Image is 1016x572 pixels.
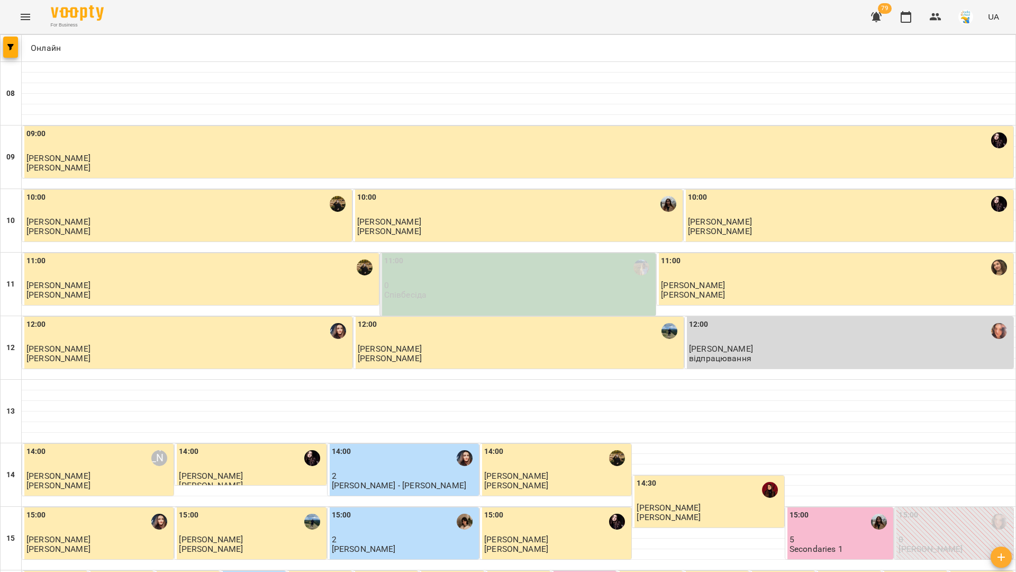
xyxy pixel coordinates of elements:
p: [PERSON_NAME] [26,227,90,236]
span: 79 [878,3,892,14]
h6: 11 [6,279,15,290]
img: Ферманюк Дарина [330,196,346,212]
p: [PERSON_NAME] [26,481,90,490]
p: 5 [790,535,892,544]
span: For Business [51,22,104,29]
h6: 09 [6,151,15,163]
p: [PERSON_NAME] [637,513,701,522]
div: Вікторія Пилипчук [457,514,473,530]
label: 10:00 [357,192,377,203]
p: [PERSON_NAME] [357,227,421,236]
label: 10:00 [26,192,46,203]
label: 14:00 [26,446,46,458]
p: [PERSON_NAME] [661,290,725,299]
p: [PERSON_NAME] [26,354,90,363]
div: Вікторія Половинка [151,450,167,466]
img: Анастасія Абрамова [991,132,1007,148]
img: 38072b7c2e4bcea27148e267c0c485b2.jpg [958,10,973,24]
p: [PERSON_NAME] - [PERSON_NAME] [332,481,466,490]
p: [PERSON_NAME] [26,544,90,553]
img: Анастасія Абрамова [991,196,1007,212]
img: Анна Рожнятовська [871,514,887,530]
img: Дарина Бондаренко [762,482,778,498]
img: Яна Гончар [991,514,1007,530]
h6: 13 [6,406,15,417]
span: [PERSON_NAME] [26,344,90,354]
button: Створити урок [991,547,1012,568]
label: 14:30 [637,478,656,489]
label: 12:00 [689,319,709,330]
label: 14:00 [484,446,504,458]
img: Ферманюк Дарина [609,450,625,466]
div: Ферманюк Дарина [357,260,373,275]
span: [PERSON_NAME] [484,471,548,481]
p: 2 [332,471,477,480]
h6: 14 [6,469,15,481]
label: 15:00 [332,510,351,521]
h6: 15 [6,533,15,544]
p: [PERSON_NAME] [688,227,752,236]
div: Наталя Христоєва [151,514,167,530]
img: Анна Рожнятовська [660,196,676,212]
label: 11:00 [384,255,404,267]
img: Voopty Logo [51,5,104,21]
span: [PERSON_NAME] [689,344,753,354]
img: Бондаренко Оксана [633,260,649,275]
p: Співбесіда [384,290,427,299]
label: 12:00 [358,319,377,330]
label: 15:00 [484,510,504,521]
button: Menu [13,4,38,30]
span: [PERSON_NAME] [357,217,421,227]
span: [PERSON_NAME] [661,280,725,290]
p: [PERSON_NAME] [179,544,243,553]
p: [PERSON_NAME] [26,163,90,172]
img: Ілля Родін [661,323,677,339]
span: [PERSON_NAME] [179,534,243,544]
label: 15:00 [790,510,809,521]
img: Наталя Христоєва [330,323,346,339]
p: [PERSON_NAME] [26,290,90,299]
h6: 08 [6,88,15,100]
img: Ілля Родін [304,514,320,530]
label: 15:00 [179,510,198,521]
span: [PERSON_NAME] [26,534,90,544]
span: UA [988,11,999,22]
label: 15:00 [899,510,918,521]
p: 0 [899,535,1011,544]
p: 0 [384,281,654,290]
label: 09:00 [26,128,46,140]
label: 11:00 [661,255,681,267]
p: [PERSON_NAME] [332,544,396,553]
span: [PERSON_NAME] [26,280,90,290]
label: 15:00 [26,510,46,521]
span: [PERSON_NAME] [637,503,701,513]
span: [PERSON_NAME] [688,217,752,227]
span: [PERSON_NAME] [179,471,243,481]
p: [PERSON_NAME] [179,481,243,490]
p: [PERSON_NAME] [484,544,548,553]
span: [PERSON_NAME] [358,344,422,354]
p: відпрацювання [689,354,751,363]
h6: 12 [6,342,15,354]
label: 10:00 [688,192,707,203]
img: Анастасія Абрамова [609,514,625,530]
div: Анастасія Абрамова [304,450,320,466]
label: 14:00 [179,446,198,458]
div: Анастасія Іванова [991,260,1007,275]
p: [PERSON_NAME] [358,354,422,363]
p: Онлайн [26,42,61,55]
span: [PERSON_NAME] [26,153,90,163]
